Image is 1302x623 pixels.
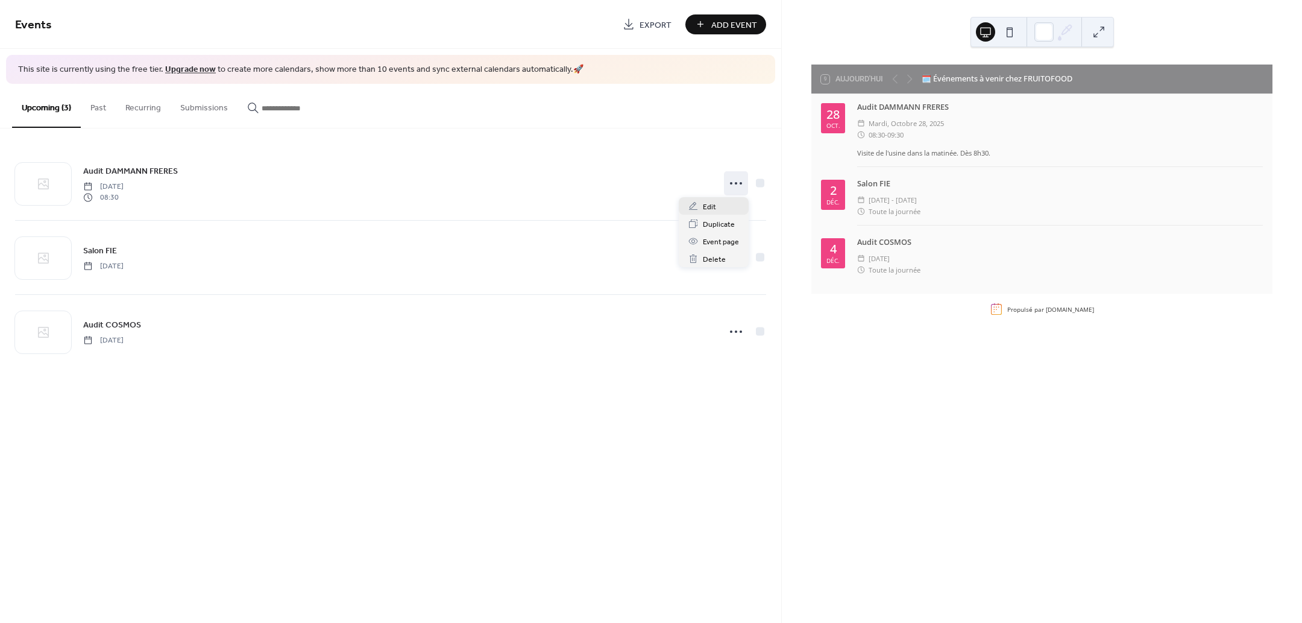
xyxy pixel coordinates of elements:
[885,129,887,141] span: -
[857,264,865,276] div: ​
[1046,305,1094,314] a: [DOMAIN_NAME]
[857,101,1263,113] div: Audit DAMMANN FRERES
[703,236,739,248] span: Event page
[711,19,757,31] span: Add Event
[826,199,840,205] div: déc.
[922,73,1072,84] div: 🗓️ Événements à venir chez FRUITOFOOD
[83,244,117,258] a: Salon FIE
[83,318,141,332] a: Audit COSMOS
[83,192,124,203] span: 08:30
[830,185,837,197] div: 2
[685,14,766,34] button: Add Event
[703,253,726,266] span: Delete
[826,258,840,264] div: déc.
[165,62,216,78] a: Upgrade now
[857,129,865,141] div: ​
[83,261,124,271] span: [DATE]
[857,253,865,264] div: ​
[857,194,865,206] div: ​
[869,194,917,206] span: [DATE] - [DATE]
[869,253,890,264] span: [DATE]
[869,206,920,217] span: Toute la journée
[15,13,52,37] span: Events
[703,201,716,213] span: Edit
[171,84,237,127] button: Submissions
[857,206,865,217] div: ​
[857,118,865,129] div: ​
[116,84,171,127] button: Recurring
[1007,305,1094,314] div: Propulsé par
[703,218,735,231] span: Duplicate
[640,19,671,31] span: Export
[887,129,904,141] span: 09:30
[83,164,178,178] a: Audit DAMMANN FRERES
[830,243,837,255] div: 4
[614,14,681,34] a: Export
[869,264,920,276] span: Toute la journée
[81,84,116,127] button: Past
[857,178,1263,189] div: Salon FIE
[857,236,1263,248] div: Audit COSMOS
[869,118,944,129] span: mardi, octobre 28, 2025
[857,148,1263,159] div: Visite de l'usine dans la matinée. Dès 8h30.
[18,64,583,76] span: This site is currently using the free tier. to create more calendars, show more than 10 events an...
[826,122,840,128] div: oct.
[12,84,81,128] button: Upcoming (3)
[869,129,885,141] span: 08:30
[83,181,124,192] span: [DATE]
[826,109,840,121] div: 28
[83,165,178,177] span: Audit DAMMANN FRERES
[83,335,124,346] span: [DATE]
